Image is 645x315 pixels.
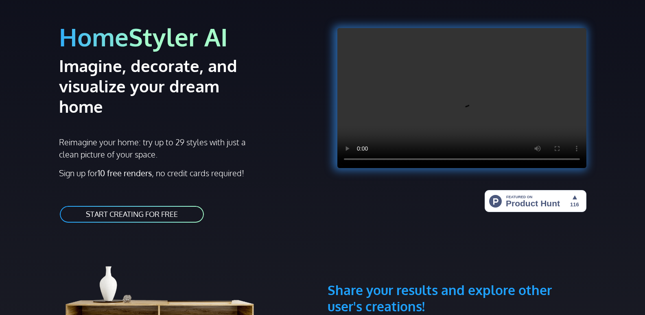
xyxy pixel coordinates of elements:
[59,55,266,116] h2: Imagine, decorate, and visualize your dream home
[59,167,318,179] p: Sign up for , no credit cards required!
[59,205,205,223] a: START CREATING FOR FREE
[328,243,586,315] h3: Share your results and explore other user's creations!
[485,190,586,212] img: HomeStyler AI - Interior Design Made Easy: One Click to Your Dream Home | Product Hunt
[98,168,152,178] strong: 10 free renders
[59,136,253,160] p: Reimagine your home: try up to 29 styles with just a clean picture of your space.
[59,22,318,52] h1: HomeStyler AI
